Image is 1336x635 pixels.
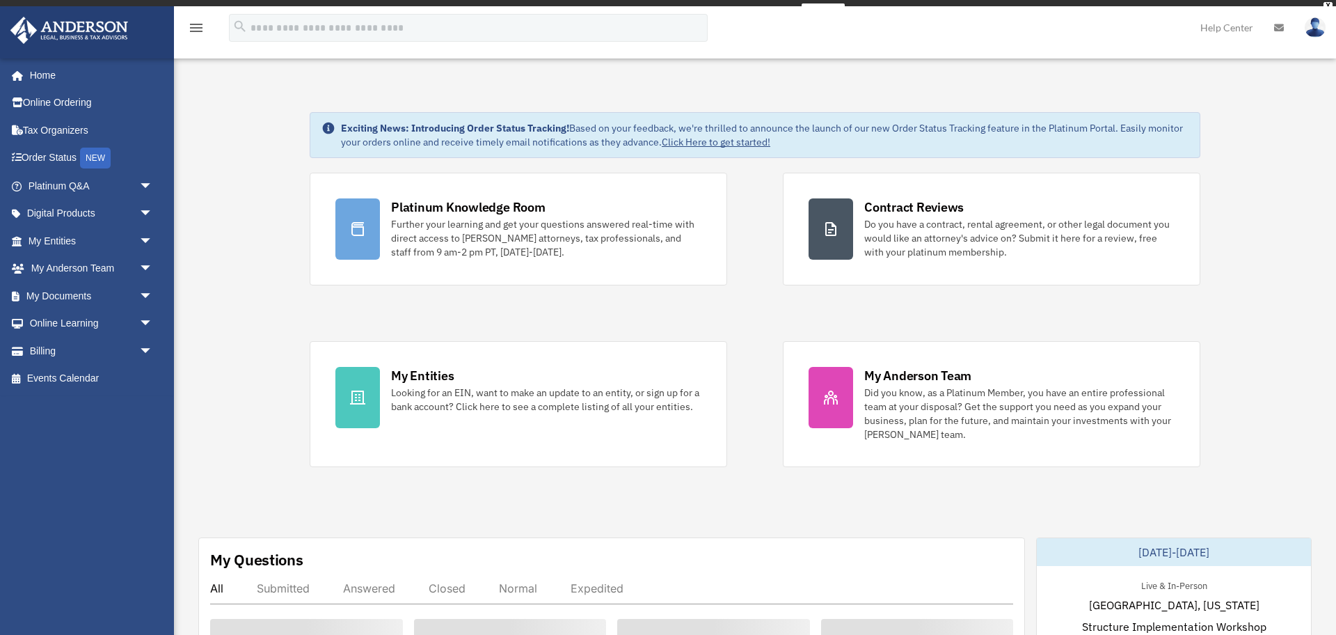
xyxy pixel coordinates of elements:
[10,227,174,255] a: My Entitiesarrow_drop_down
[10,61,167,89] a: Home
[188,24,205,36] a: menu
[391,198,546,216] div: Platinum Knowledge Room
[10,116,174,144] a: Tax Organizers
[6,17,132,44] img: Anderson Advisors Platinum Portal
[10,89,174,117] a: Online Ordering
[864,386,1175,441] div: Did you know, as a Platinum Member, you have an entire professional team at your disposal? Get th...
[139,200,167,228] span: arrow_drop_down
[257,581,310,595] div: Submitted
[139,310,167,338] span: arrow_drop_down
[864,367,971,384] div: My Anderson Team
[499,581,537,595] div: Normal
[80,148,111,168] div: NEW
[139,282,167,311] span: arrow_drop_down
[783,341,1200,467] a: My Anderson Team Did you know, as a Platinum Member, you have an entire professional team at your...
[343,581,395,595] div: Answered
[1037,538,1311,566] div: [DATE]-[DATE]
[139,337,167,366] span: arrow_drop_down
[188,19,205,36] i: menu
[864,217,1175,259] div: Do you have a contract, rental agreement, or other legal document you would like an attorney's ad...
[1130,577,1218,592] div: Live & In-Person
[10,144,174,173] a: Order StatusNEW
[391,367,454,384] div: My Entities
[1082,618,1266,635] span: Structure Implementation Workshop
[139,172,167,201] span: arrow_drop_down
[1305,17,1326,38] img: User Pic
[662,136,770,148] a: Click Here to get started!
[210,549,303,570] div: My Questions
[783,173,1200,285] a: Contract Reviews Do you have a contract, rental agreement, or other legal document you would like...
[139,255,167,283] span: arrow_drop_down
[571,581,623,595] div: Expedited
[1089,597,1259,613] span: [GEOGRAPHIC_DATA], [US_STATE]
[139,227,167,256] span: arrow_drop_down
[391,217,701,259] div: Further your learning and get your questions answered real-time with direct access to [PERSON_NAM...
[10,172,174,200] a: Platinum Q&Aarrow_drop_down
[310,173,727,285] a: Platinum Knowledge Room Further your learning and get your questions answered real-time with dire...
[210,581,223,595] div: All
[802,3,845,20] a: survey
[10,200,174,228] a: Digital Productsarrow_drop_down
[341,121,1188,149] div: Based on your feedback, we're thrilled to announce the launch of our new Order Status Tracking fe...
[232,19,248,34] i: search
[10,337,174,365] a: Billingarrow_drop_down
[10,255,174,283] a: My Anderson Teamarrow_drop_down
[391,386,701,414] div: Looking for an EIN, want to make an update to an entity, or sign up for a bank account? Click her...
[1323,2,1333,10] div: close
[10,282,174,310] a: My Documentsarrow_drop_down
[10,310,174,338] a: Online Learningarrow_drop_down
[310,341,727,467] a: My Entities Looking for an EIN, want to make an update to an entity, or sign up for a bank accoun...
[10,365,174,393] a: Events Calendar
[341,122,569,134] strong: Exciting News: Introducing Order Status Tracking!
[864,198,964,216] div: Contract Reviews
[491,3,795,20] div: Get a chance to win 6 months of Platinum for free just by filling out this
[429,581,466,595] div: Closed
